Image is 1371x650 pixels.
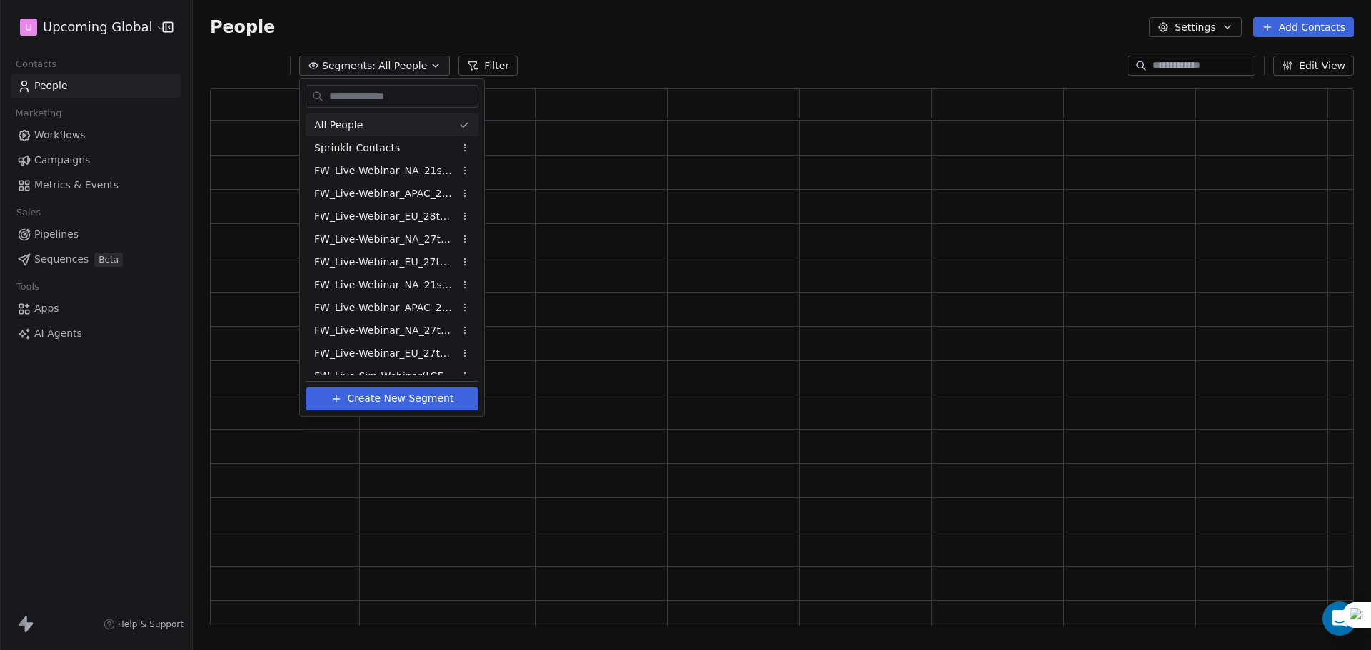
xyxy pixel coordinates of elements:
span: FW_Live-Webinar_EU_27thAugust'25 - Batch 2 [314,346,454,361]
span: FW_Live-Webinar_APAC_21stAugust'25 [314,186,454,201]
span: All People [314,118,363,133]
span: Sprinklr Contacts [314,141,400,156]
span: FW_Live-Webinar_EU_27thAugust'25 [314,255,454,270]
span: FW_Live-Webinar_NA_27thAugust'25 - Batch 2 [314,323,454,338]
span: FW_Live-Webinar_EU_28thAugust'25 [314,209,454,224]
span: FW_Live-Webinar_NA_21stAugust'25 [314,163,454,178]
span: FW_Live-Webinar_APAC_21stAugust'25 - Batch 2 [314,300,454,315]
button: Create New Segment [306,387,478,410]
span: FW_Live-Webinar_NA_27thAugust'25 [314,232,454,247]
span: FW_Live-Webinar_NA_21stAugust'25 Batch 2 [314,278,454,293]
span: Create New Segment [348,391,454,406]
span: FW_Live-Sim-Webinar([GEOGRAPHIC_DATA])26thAugust'2025 [314,369,454,384]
